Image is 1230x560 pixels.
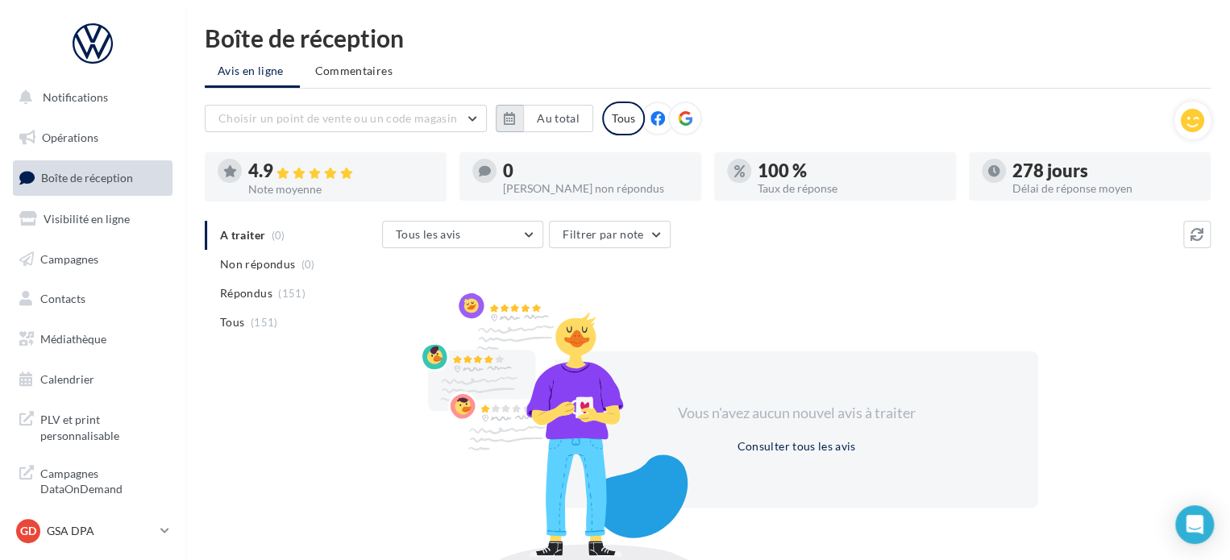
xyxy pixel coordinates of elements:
span: Contacts [40,292,85,305]
button: Au total [496,105,593,132]
span: Calendrier [40,372,94,386]
button: Choisir un point de vente ou un code magasin [205,105,487,132]
span: Opérations [42,131,98,144]
span: Répondus [220,285,272,301]
span: GD [20,523,36,539]
span: Boîte de réception [41,171,133,185]
span: (151) [251,316,278,329]
a: Visibilité en ligne [10,202,176,236]
a: Médiathèque [10,322,176,356]
span: (151) [278,287,305,300]
span: PLV et print personnalisable [40,409,166,443]
span: Non répondus [220,256,295,272]
a: Opérations [10,121,176,155]
div: 278 jours [1012,162,1198,180]
span: Commentaires [315,63,393,79]
div: Tous [602,102,645,135]
span: Tous [220,314,244,330]
div: Boîte de réception [205,26,1211,50]
p: GSA DPA [47,523,154,539]
button: Filtrer par note [549,221,671,248]
div: Note moyenne [248,184,434,195]
div: Vous n'avez aucun nouvel avis à traiter [658,403,935,424]
a: Contacts [10,282,176,316]
button: Consulter tous les avis [730,437,862,456]
button: Au total [523,105,593,132]
div: Délai de réponse moyen [1012,183,1198,194]
div: 0 [503,162,688,180]
span: Tous les avis [396,227,461,241]
a: Calendrier [10,363,176,396]
a: PLV et print personnalisable [10,402,176,450]
span: Campagnes DataOnDemand [40,463,166,497]
a: Campagnes DataOnDemand [10,456,176,504]
span: Médiathèque [40,332,106,346]
div: 100 % [758,162,943,180]
div: 4.9 [248,162,434,180]
div: [PERSON_NAME] non répondus [503,183,688,194]
a: Boîte de réception [10,160,176,195]
button: Tous les avis [382,221,543,248]
span: Notifications [43,90,108,104]
span: Campagnes [40,251,98,265]
div: Open Intercom Messenger [1175,505,1214,544]
button: Notifications [10,81,169,114]
span: (0) [301,258,315,271]
div: Taux de réponse [758,183,943,194]
span: Visibilité en ligne [44,212,130,226]
a: Campagnes [10,243,176,276]
a: GD GSA DPA [13,516,172,546]
span: Choisir un point de vente ou un code magasin [218,111,457,125]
